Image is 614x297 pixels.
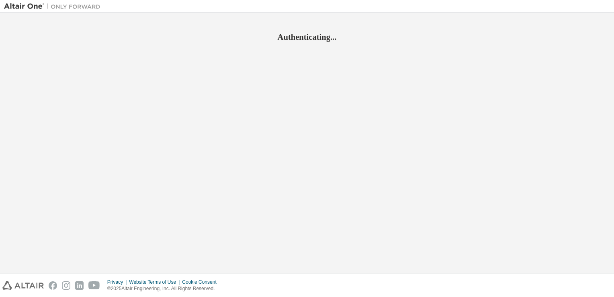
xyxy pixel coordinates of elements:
[107,279,129,285] div: Privacy
[2,281,44,290] img: altair_logo.svg
[129,279,182,285] div: Website Terms of Use
[4,32,610,42] h2: Authenticating...
[62,281,70,290] img: instagram.svg
[88,281,100,290] img: youtube.svg
[4,2,104,10] img: Altair One
[75,281,84,290] img: linkedin.svg
[107,285,221,292] p: © 2025 Altair Engineering, Inc. All Rights Reserved.
[49,281,57,290] img: facebook.svg
[182,279,221,285] div: Cookie Consent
